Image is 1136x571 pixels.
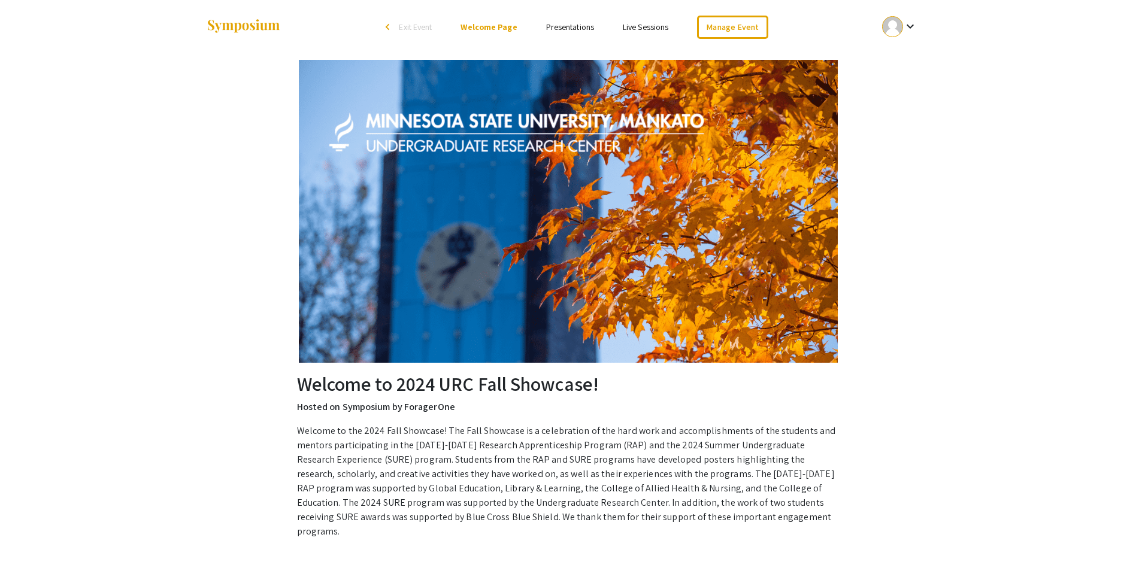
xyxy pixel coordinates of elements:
a: Presentations [546,22,594,32]
p: Welcome to the 2024 Fall Showcase! The Fall Showcase is a celebration of the hard work and accomp... [297,424,840,539]
img: Symposium by ForagerOne [206,19,281,35]
button: Expand account dropdown [870,13,930,40]
h2: Welcome to 2024 URC Fall Showcase! [297,372,840,395]
a: Welcome Page [461,22,517,32]
p: Hosted on Symposium by ForagerOne [297,400,840,414]
a: Live Sessions [623,22,668,32]
mat-icon: Expand account dropdown [903,19,917,34]
a: Manage Event [697,16,768,39]
span: Exit Event [399,22,432,32]
div: arrow_back_ios [386,23,393,31]
img: 2024 URC Fall Showcase [299,60,838,363]
iframe: Chat [9,517,51,562]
